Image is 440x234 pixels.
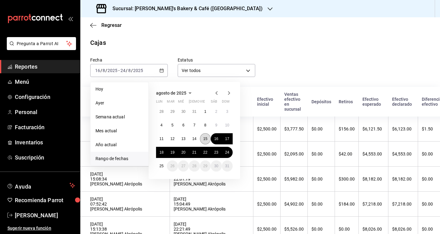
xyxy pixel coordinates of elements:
[15,153,75,162] span: Suscripción
[128,68,131,73] input: --
[131,68,133,73] span: /
[225,123,229,127] abbr: 10 de agosto de 2025
[203,137,207,141] abbr: 15 de agosto de 2025
[156,160,167,172] button: 25 de agosto de 2025
[311,177,331,181] div: $0.00
[182,123,184,127] abbr: 6 de agosto de 2025
[339,126,355,131] div: $156.00
[311,126,331,131] div: $0.00
[311,99,331,104] div: Depósitos
[214,150,218,155] abbr: 23 de agosto de 2025
[392,202,414,206] div: $7,218.00
[170,137,174,141] abbr: 12 de agosto de 2025
[167,106,178,117] button: 29 de julio de 2025
[392,177,414,181] div: $8,182.00
[284,202,304,206] div: $4,902.00
[211,106,222,117] button: 2 de agosto de 2025
[170,150,174,155] abbr: 19 de agosto de 2025
[7,225,75,232] span: Sugerir nueva función
[284,92,304,112] div: Ventas efectivo en sucursal
[392,126,414,131] div: $6,123.00
[156,120,167,131] button: 4 de agosto de 2025
[95,128,143,134] span: Mes actual
[211,100,217,106] abbr: sábado
[15,211,75,219] span: [PERSON_NAME]
[203,150,207,155] abbr: 22 de agosto de 2025
[159,109,163,114] abbr: 28 de julio de 2025
[4,45,76,51] a: Pregunta a Parrot AI
[156,100,163,106] abbr: lunes
[257,227,277,232] div: $2,500.00
[167,100,174,106] abbr: martes
[200,100,205,106] abbr: viernes
[362,97,385,107] div: Efectivo esperado
[192,109,196,114] abbr: 31 de julio de 2025
[339,177,355,181] div: $300.00
[211,133,222,144] button: 16 de agosto de 2025
[101,22,122,28] span: Regresar
[178,133,189,144] button: 13 de agosto de 2025
[192,164,196,168] abbr: 28 de agosto de 2025
[7,37,76,50] button: Pregunta a Parrot AI
[200,120,211,131] button: 8 de agosto de 2025
[178,106,189,117] button: 30 de julio de 2025
[171,123,174,127] abbr: 5 de agosto de 2025
[222,100,230,106] abbr: domingo
[68,16,73,21] button: open_drawer_menu
[362,227,384,232] div: $8,026.00
[160,123,163,127] abbr: 4 de agosto de 2025
[192,137,196,141] abbr: 14 de agosto de 2025
[15,93,75,101] span: Configuración
[284,227,304,232] div: $5,526.00
[159,150,163,155] abbr: 18 de agosto de 2025
[204,109,206,114] abbr: 1 de agosto de 2025
[362,177,384,181] div: $8,182.00
[174,172,249,186] div: [DATE] 22:01:19 [PERSON_NAME] Akrópolis
[181,109,185,114] abbr: 30 de julio de 2025
[15,62,75,71] span: Reportes
[211,147,222,158] button: 23 de agosto de 2025
[178,120,189,131] button: 6 de agosto de 2025
[257,126,277,131] div: $2,500.00
[15,196,75,204] span: Recomienda Parrot
[105,68,107,73] span: /
[120,68,126,73] input: --
[189,120,200,131] button: 7 de agosto de 2025
[181,137,185,141] abbr: 13 de agosto de 2025
[189,106,200,117] button: 31 de julio de 2025
[118,68,120,73] span: -
[178,147,189,158] button: 20 de agosto de 2025
[15,138,75,147] span: Inventarios
[200,160,211,172] button: 29 de agosto de 2025
[215,123,217,127] abbr: 9 de agosto de 2025
[156,106,167,117] button: 28 de julio de 2025
[159,137,163,141] abbr: 11 de agosto de 2025
[159,164,163,168] abbr: 25 de agosto de 2025
[225,137,229,141] abbr: 17 de agosto de 2025
[156,91,186,96] span: agosto de 2025
[284,126,304,131] div: $3,777.50
[126,68,128,73] span: /
[311,151,331,156] div: $0.00
[222,147,233,158] button: 24 de agosto de 2025
[156,147,167,158] button: 18 de agosto de 2025
[284,177,304,181] div: $5,982.00
[200,133,211,144] button: 15 de agosto de 2025
[108,5,263,12] h3: Sucursal: [PERSON_NAME]'s Bakery & Café ([GEOGRAPHIC_DATA])
[189,160,200,172] button: 28 de agosto de 2025
[203,164,207,168] abbr: 29 de agosto de 2025
[192,150,196,155] abbr: 21 de agosto de 2025
[15,182,67,189] span: Ayuda
[284,151,304,156] div: $2,095.00
[257,177,277,181] div: $2,500.00
[95,155,143,162] span: Rango de fechas
[257,151,277,156] div: $2,500.00
[167,160,178,172] button: 26 de agosto de 2025
[178,100,184,106] abbr: miércoles
[311,227,331,232] div: $0.00
[170,164,174,168] abbr: 26 de agosto de 2025
[392,97,414,107] div: Efectivo declarado
[90,58,168,62] label: Fecha
[90,22,122,28] button: Regresar
[95,86,143,92] span: Hoy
